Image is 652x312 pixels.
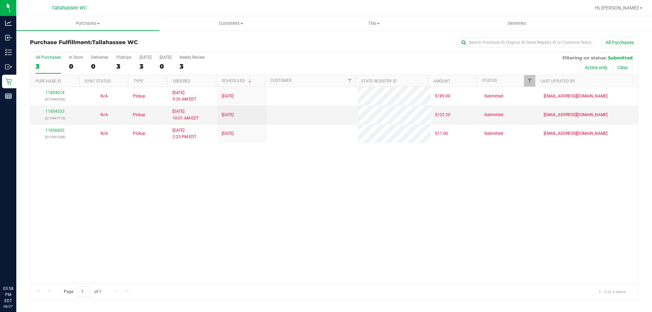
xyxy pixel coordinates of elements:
[52,5,87,11] span: Tallahassee WC
[173,90,196,103] span: [DATE] 9:26 AM EDT
[101,131,108,136] span: Not Applicable
[69,55,83,60] div: In Store
[85,79,111,84] a: Sync Status
[524,75,535,87] a: Filter
[499,20,536,26] span: Deliveries
[562,55,606,60] span: Filtering on status:
[595,5,639,11] span: Hi, [PERSON_NAME]!
[36,55,61,60] div: All Purchases
[302,16,445,31] a: Tills
[34,134,75,140] p: (317501228)
[30,39,233,45] h3: Purchase Fulfillment:
[20,257,28,265] iframe: Resource center unread badge
[160,20,302,26] span: Customers
[361,79,397,84] a: State Registry ID
[101,130,108,137] button: N/A
[544,93,608,99] span: [EMAIL_ADDRESS][DOMAIN_NAME]
[344,75,355,87] a: Filter
[222,78,253,83] a: Scheduled
[544,130,608,137] span: [EMAIL_ADDRESS][DOMAIN_NAME]
[608,55,633,60] span: Submitted
[173,108,199,121] span: [DATE] 10:01 AM EDT
[458,37,594,48] input: Search Purchase ID, Original ID, State Registry ID or Customer Name...
[541,79,575,84] a: Last Updated By
[180,55,205,60] div: Needs Review
[133,79,143,84] a: Type
[173,127,196,140] span: [DATE] 2:25 PM EDT
[222,112,234,118] span: [DATE]
[3,304,13,309] p: 08/27
[593,287,631,297] span: 1 - 3 of 3 items
[270,78,291,83] a: Customer
[484,93,503,99] span: Submitted
[101,93,108,99] button: N/A
[92,39,138,45] span: Tallahassee WC
[160,55,171,60] div: [DATE]
[46,128,65,133] a: 11856832
[101,94,108,98] span: Not Applicable
[7,258,27,278] iframe: Resource center
[133,130,145,137] span: Pickup
[34,115,75,122] p: (317447715)
[435,130,448,137] span: $11.00
[16,16,159,31] a: Purchases
[5,78,12,85] inline-svg: Retail
[91,55,108,60] div: Deliveries
[159,16,302,31] a: Customers
[46,109,65,114] a: 11854333
[16,20,159,26] span: Purchases
[91,62,108,70] div: 0
[116,62,131,70] div: 3
[435,93,450,99] span: $189.00
[101,112,108,117] span: Not Applicable
[3,286,13,304] p: 03:58 PM EDT
[133,93,145,99] span: Pickup
[180,62,205,70] div: 3
[5,63,12,70] inline-svg: Outbound
[140,62,151,70] div: 3
[5,49,12,56] inline-svg: Inventory
[433,79,450,84] a: Amount
[78,287,90,297] input: 1
[173,79,191,84] a: Ordered
[116,55,131,60] div: PickUps
[160,62,171,70] div: 0
[133,112,145,118] span: Pickup
[482,78,497,83] a: Status
[69,62,83,70] div: 0
[613,62,633,73] button: Clear
[5,93,12,99] inline-svg: Reports
[435,112,450,118] span: $122.20
[101,112,108,118] button: N/A
[544,112,608,118] span: [EMAIL_ADDRESS][DOMAIN_NAME]
[36,62,61,70] div: 3
[5,34,12,41] inline-svg: Inbound
[46,90,65,95] a: 11854074
[484,112,503,118] span: Submitted
[484,130,503,137] span: Submitted
[303,20,445,26] span: Tills
[5,20,12,26] inline-svg: Analytics
[446,16,588,31] a: Deliveries
[222,93,234,99] span: [DATE]
[601,37,638,48] button: All Purchases
[58,287,107,297] span: Page of 1
[222,130,234,137] span: [DATE]
[580,62,612,73] button: Active only
[34,96,75,103] p: (317443556)
[35,79,61,84] a: Purchase ID
[140,55,151,60] div: [DATE]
